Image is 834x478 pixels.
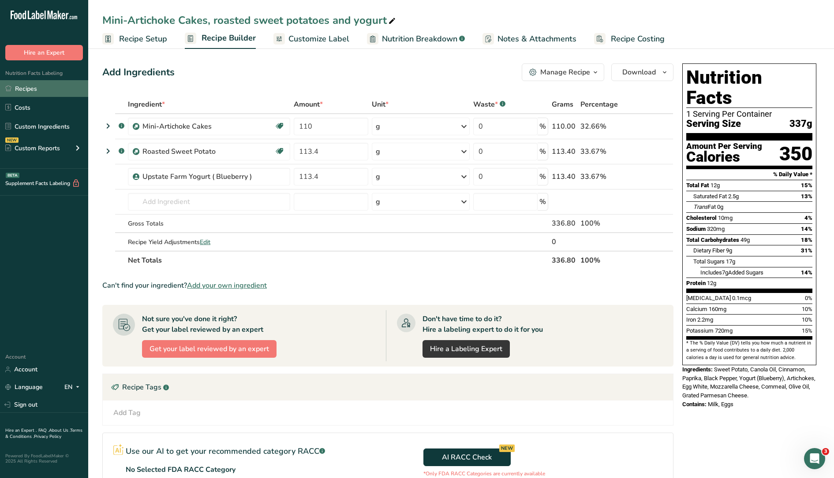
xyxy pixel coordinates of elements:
[700,269,763,276] span: Includes Added Sugars
[802,327,812,334] span: 15%
[686,119,741,130] span: Serving Size
[682,366,713,373] span: Ingredients:
[5,137,19,143] div: NEW
[805,295,812,301] span: 0%
[802,316,812,323] span: 10%
[804,215,812,221] span: 4%
[372,99,389,110] span: Unit
[580,218,632,229] div: 100%
[708,401,733,408] span: Milk, Eggs
[133,123,139,130] img: Sub Recipe
[103,374,673,400] div: Recipe Tags
[682,401,707,408] span: Contains:
[376,171,380,182] div: g
[580,99,618,110] span: Percentage
[686,67,812,108] h1: Nutrition Facts
[126,445,325,457] p: Use our AI to get your recommended category RACC
[550,251,578,269] th: 336.80
[185,28,256,49] a: Recipe Builder
[732,295,751,301] span: 0.1mcg
[423,470,545,478] p: *Only FDA RACC Categories are currently available
[822,448,829,455] span: 3
[552,171,576,182] div: 113.40
[113,408,141,418] div: Add Tag
[804,448,825,469] iframe: Intercom live chat
[128,99,165,110] span: Ingredient
[5,45,83,60] button: Hire an Expert
[801,247,812,254] span: 31%
[376,196,380,207] div: g
[693,204,708,210] i: Trans
[707,280,716,286] span: 12g
[367,29,465,49] a: Nutrition Breakdown
[423,314,543,335] div: Don't have time to do it? Hire a labeling expert to do it for you
[686,169,812,180] section: % Daily Value *
[102,12,397,28] div: Mini-Artichoke Cakes, roasted sweet potatoes and yogurt
[102,29,167,49] a: Recipe Setup
[801,226,812,232] span: 14%
[34,434,61,440] a: Privacy Policy
[294,99,323,110] span: Amount
[686,316,696,323] span: Iron
[128,219,290,228] div: Gross Totals
[802,306,812,312] span: 10%
[5,427,37,434] a: Hire an Expert .
[499,445,515,452] div: NEW
[273,29,349,49] a: Customize Label
[801,237,812,243] span: 18%
[5,379,43,395] a: Language
[540,67,590,78] div: Manage Recipe
[722,269,728,276] span: 7g
[119,33,167,45] span: Recipe Setup
[102,65,175,80] div: Add Ingredients
[693,247,725,254] span: Dietary Fiber
[482,29,576,49] a: Notes & Attachments
[49,427,70,434] a: About Us .
[5,427,82,440] a: Terms & Conditions .
[693,258,725,265] span: Total Sugars
[128,237,290,247] div: Recipe Yield Adjustments
[126,464,236,475] p: No Selected FDA RACC Category
[801,182,812,189] span: 15%
[741,237,750,243] span: 49g
[579,251,633,269] th: 100%
[686,327,714,334] span: Potassium
[580,121,632,132] div: 32.66%
[622,67,656,78] span: Download
[686,280,706,286] span: Protein
[142,171,253,182] div: Upstate Farm Yogurt ( Blueberry )
[187,280,267,291] span: Add your own ingredient
[726,258,735,265] span: 17g
[709,306,726,312] span: 160mg
[682,366,815,399] span: Sweet Potato, Canola Oil, Cinnamon, Paprika, Black Pepper, Yogurt (Blueberry), Artichokes, Egg Wh...
[686,142,762,151] div: Amount Per Serving
[552,218,576,229] div: 336.80
[6,173,19,178] div: BETA
[611,33,665,45] span: Recipe Costing
[611,63,673,81] button: Download
[200,238,210,246] span: Edit
[686,151,762,163] div: Calories
[552,237,576,247] div: 0
[288,33,349,45] span: Customize Label
[580,171,632,182] div: 33.67%
[697,316,713,323] span: 2.2mg
[686,237,739,243] span: Total Carbohydrates
[142,121,253,132] div: Mini-Artichoke Cakes
[693,193,727,200] span: Saturated Fat
[552,99,573,110] span: Grams
[552,121,576,132] div: 110.00
[552,146,576,157] div: 113.40
[686,110,812,119] div: 1 Serving Per Container
[473,99,505,110] div: Waste
[133,148,139,155] img: Sub Recipe
[38,427,49,434] a: FAQ .
[686,226,706,232] span: Sodium
[522,63,604,81] button: Manage Recipe
[686,306,707,312] span: Calcium
[726,247,732,254] span: 9g
[728,193,739,200] span: 2.5g
[376,121,380,132] div: g
[142,340,277,358] button: Get your label reviewed by an expert
[497,33,576,45] span: Notes & Attachments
